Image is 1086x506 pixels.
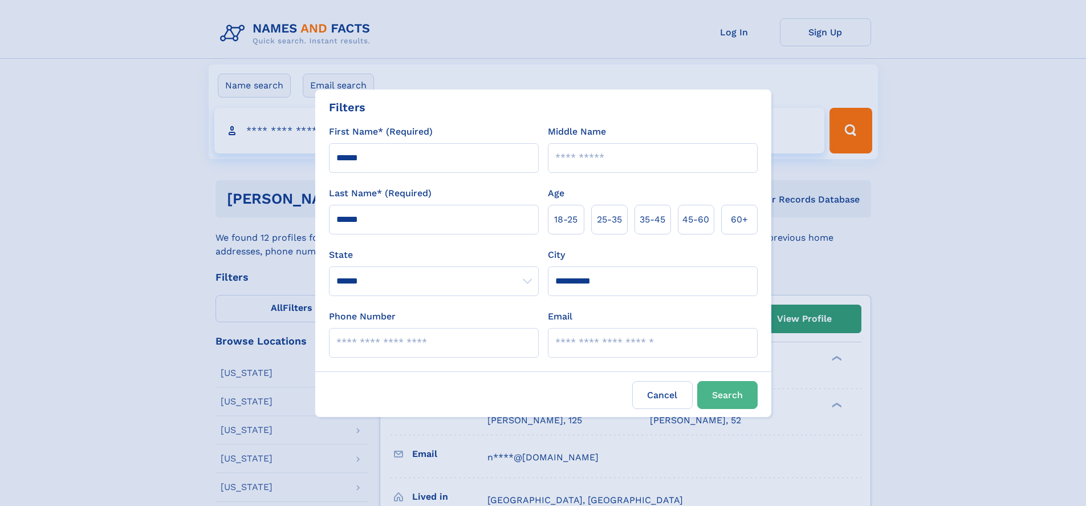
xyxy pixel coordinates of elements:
[731,213,748,226] span: 60+
[682,213,709,226] span: 45‑60
[554,213,577,226] span: 18‑25
[329,125,433,139] label: First Name* (Required)
[640,213,665,226] span: 35‑45
[548,310,572,323] label: Email
[548,248,565,262] label: City
[697,381,758,409] button: Search
[329,248,539,262] label: State
[548,125,606,139] label: Middle Name
[329,310,396,323] label: Phone Number
[329,99,365,116] div: Filters
[329,187,432,200] label: Last Name* (Required)
[632,381,693,409] label: Cancel
[548,187,564,200] label: Age
[597,213,622,226] span: 25‑35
